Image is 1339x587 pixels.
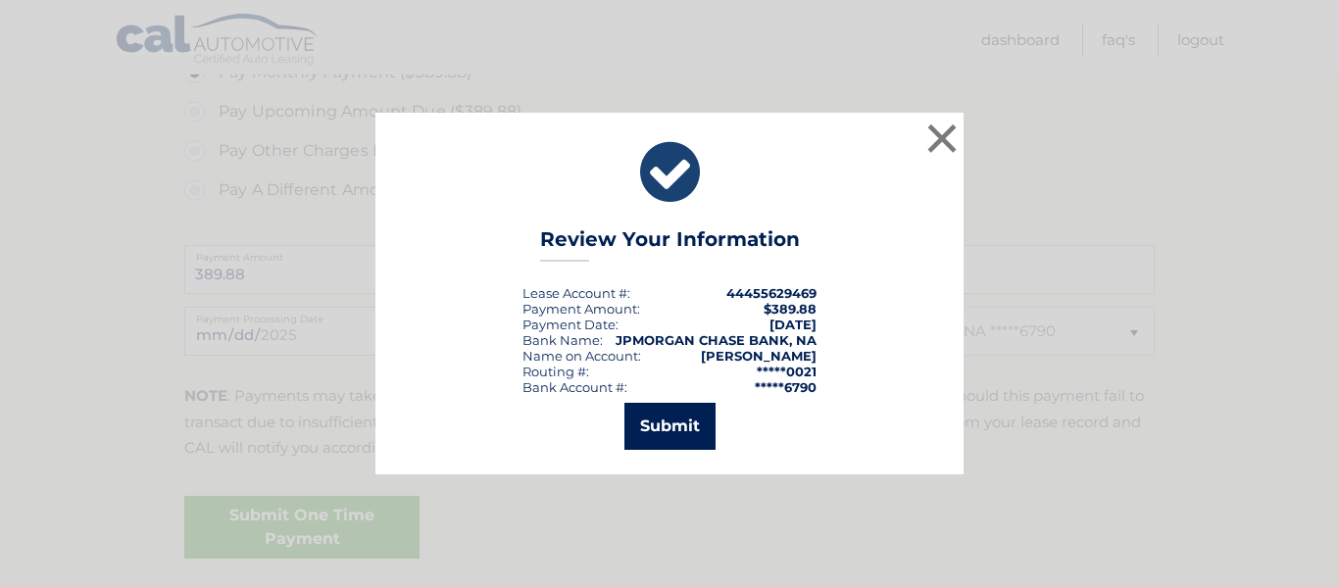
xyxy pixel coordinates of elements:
div: Bank Name: [522,332,603,348]
button: × [922,119,962,158]
div: Lease Account #: [522,285,630,301]
strong: [PERSON_NAME] [701,348,817,364]
span: $389.88 [764,301,817,317]
strong: 44455629469 [726,285,817,301]
div: Payment Amount: [522,301,640,317]
strong: JPMORGAN CHASE BANK, NA [616,332,817,348]
div: Name on Account: [522,348,641,364]
div: : [522,317,619,332]
div: Bank Account #: [522,379,627,395]
span: [DATE] [769,317,817,332]
button: Submit [624,403,716,450]
span: Payment Date [522,317,616,332]
h3: Review Your Information [540,227,800,262]
div: Routing #: [522,364,589,379]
